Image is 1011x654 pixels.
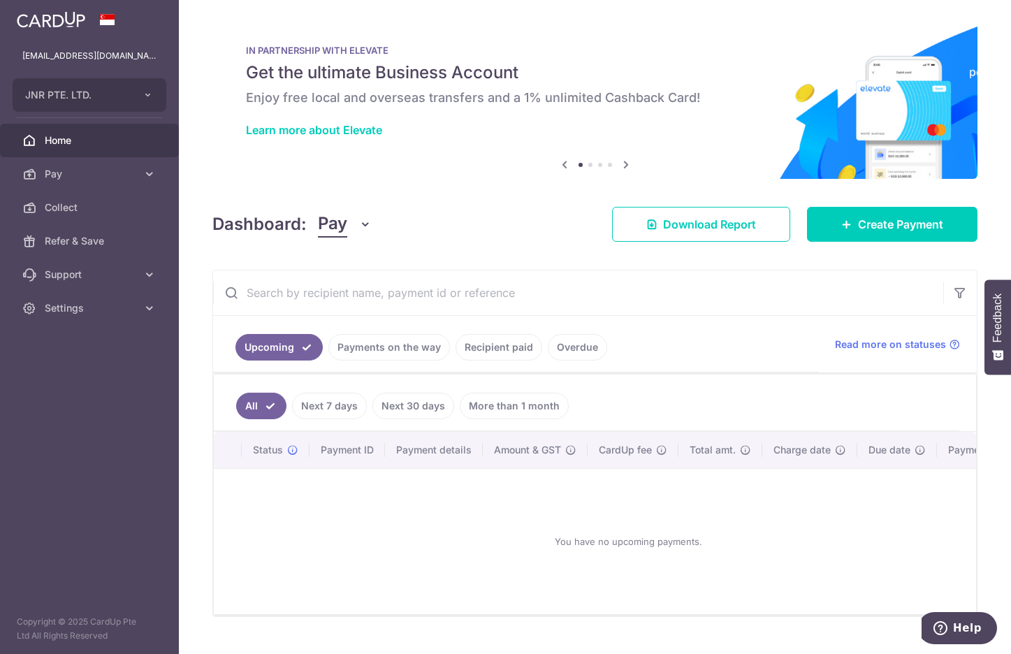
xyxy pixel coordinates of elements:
[835,337,960,351] a: Read more on statuses
[663,216,756,233] span: Download Report
[868,443,910,457] span: Due date
[212,212,307,237] h4: Dashboard:
[318,211,347,238] span: Pay
[460,393,569,419] a: More than 1 month
[612,207,790,242] a: Download Report
[548,334,607,361] a: Overdue
[318,211,372,238] button: Pay
[45,301,137,315] span: Settings
[25,88,129,102] span: JNR PTE. LTD.
[984,279,1011,375] button: Feedback - Show survey
[235,334,323,361] a: Upcoming
[385,432,483,468] th: Payment details
[246,123,382,137] a: Learn more about Elevate
[45,167,137,181] span: Pay
[236,393,286,419] a: All
[45,234,137,248] span: Refer & Save
[773,443,831,457] span: Charge date
[246,89,944,106] h6: Enjoy free local and overseas transfers and a 1% unlimited Cashback Card!
[858,216,943,233] span: Create Payment
[45,133,137,147] span: Home
[45,268,137,282] span: Support
[599,443,652,457] span: CardUp fee
[991,293,1004,342] span: Feedback
[212,22,977,179] img: Renovation banner
[213,270,943,315] input: Search by recipient name, payment id or reference
[246,61,944,84] h5: Get the ultimate Business Account
[690,443,736,457] span: Total amt.
[835,337,946,351] span: Read more on statuses
[807,207,977,242] a: Create Payment
[456,334,542,361] a: Recipient paid
[328,334,450,361] a: Payments on the way
[253,443,283,457] span: Status
[246,45,944,56] p: IN PARTNERSHIP WITH ELEVATE
[13,78,166,112] button: JNR PTE. LTD.
[22,49,157,63] p: [EMAIL_ADDRESS][DOMAIN_NAME]
[310,432,385,468] th: Payment ID
[17,11,85,28] img: CardUp
[372,393,454,419] a: Next 30 days
[494,443,561,457] span: Amount & GST
[922,612,997,647] iframe: Opens a widget where you can find more information
[292,393,367,419] a: Next 7 days
[45,201,137,215] span: Collect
